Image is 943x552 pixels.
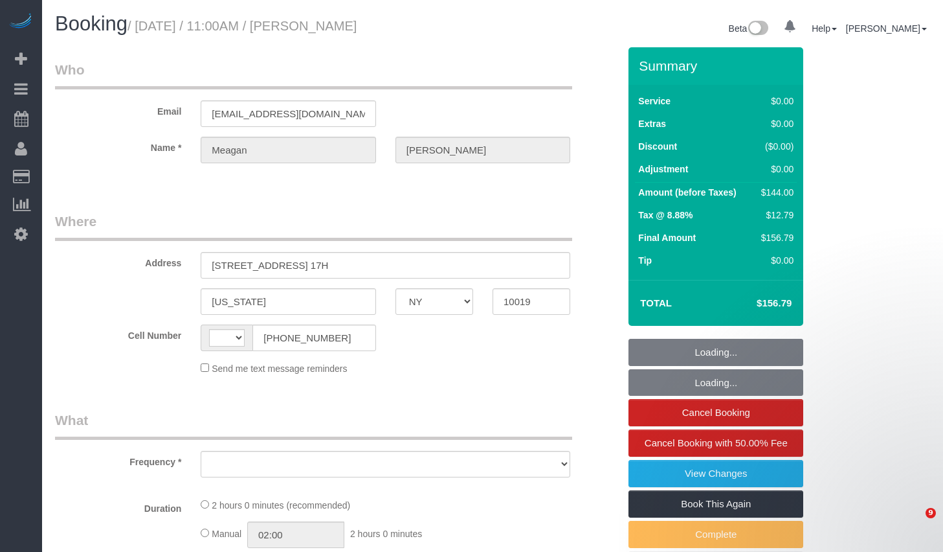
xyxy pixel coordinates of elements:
a: [PERSON_NAME] [846,23,927,34]
legend: Who [55,60,572,89]
div: ($0.00) [756,140,793,153]
img: Automaid Logo [8,13,34,31]
div: $0.00 [756,117,793,130]
input: Email [201,100,375,127]
strong: Total [640,297,672,308]
label: Discount [638,140,677,153]
label: Final Amount [638,231,696,244]
div: $0.00 [756,95,793,108]
span: 2 hours 0 minutes (recommended) [212,500,350,511]
span: Manual [212,529,241,539]
label: Amount (before Taxes) [638,186,736,199]
h3: Summary [639,58,797,73]
a: Cancel Booking [628,399,803,426]
a: Book This Again [628,490,803,518]
span: 2 hours 0 minutes [350,529,422,539]
div: $144.00 [756,186,793,199]
div: $156.79 [756,231,793,244]
span: Booking [55,12,128,35]
span: 9 [926,508,936,518]
label: Frequency * [45,451,191,468]
a: Beta [729,23,769,34]
label: Email [45,100,191,118]
h4: $156.79 [718,298,792,309]
div: $0.00 [756,254,793,267]
iframe: Intercom live chat [899,508,930,539]
label: Duration [45,498,191,515]
label: Tip [638,254,652,267]
input: Cell Number [252,325,375,351]
label: Extras [638,117,666,130]
a: View Changes [628,460,803,487]
span: Cancel Booking with 50.00% Fee [645,437,788,448]
input: Last Name [395,137,570,163]
input: First Name [201,137,375,163]
legend: What [55,411,572,440]
label: Address [45,252,191,270]
legend: Where [55,212,572,241]
img: New interface [747,21,768,38]
label: Service [638,95,671,108]
a: Cancel Booking with 50.00% Fee [628,430,803,457]
input: Zip Code [493,288,570,315]
small: / [DATE] / 11:00AM / [PERSON_NAME] [128,19,357,33]
div: $12.79 [756,209,793,222]
label: Name * [45,137,191,154]
label: Adjustment [638,163,688,176]
input: City [201,288,375,315]
a: Help [812,23,837,34]
label: Cell Number [45,325,191,342]
span: Send me text message reminders [212,363,347,374]
div: $0.00 [756,163,793,176]
label: Tax @ 8.88% [638,209,693,222]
